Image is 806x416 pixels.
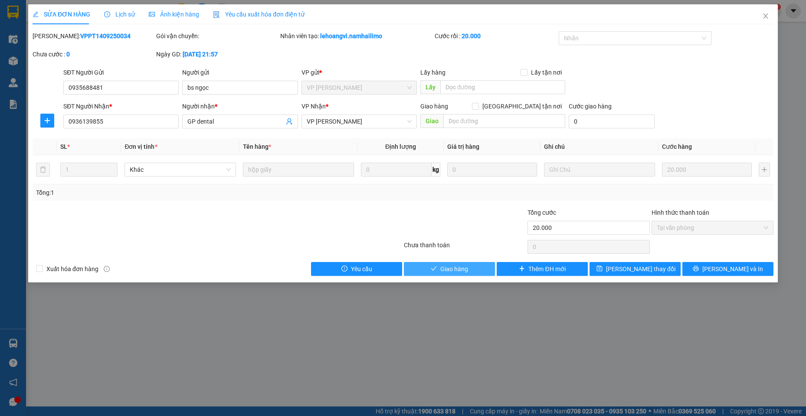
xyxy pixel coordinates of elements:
span: Ảnh kiện hàng [149,11,199,18]
span: Tên hàng [243,143,271,150]
span: Giao hàng [420,103,448,110]
span: Định lượng [385,143,416,150]
button: plusThêm ĐH mới [497,262,588,276]
img: icon [213,11,220,18]
span: clock-circle [104,11,110,17]
button: Close [754,4,778,29]
span: save [596,265,603,272]
button: save[PERSON_NAME] thay đổi [590,262,681,276]
span: Tổng cước [528,209,556,216]
div: VP [PERSON_NAME] [7,7,77,28]
input: Dọc đường [443,114,566,128]
span: kg [432,163,440,177]
span: Gửi: [7,8,21,17]
div: Tổng: 1 [36,188,311,197]
div: [PERSON_NAME]: [33,31,154,41]
span: Lấy hàng [420,69,446,76]
span: CR : [7,57,20,66]
span: [PERSON_NAME] và In [702,264,763,274]
b: VPPT1409250034 [80,33,131,39]
div: 30.000 [7,56,78,66]
input: VD: Bàn, Ghế [243,163,354,177]
span: Cước hàng [662,143,692,150]
span: edit [33,11,39,17]
label: Cước giao hàng [569,103,612,110]
input: Cước giao hàng [569,115,655,128]
input: 0 [447,163,537,177]
b: [DATE] 21:57 [183,51,218,58]
b: 0 [66,51,70,58]
div: Nhân viên tạo: [280,31,433,41]
span: exclamation-circle [341,265,347,272]
span: SỬA ĐƠN HÀNG [33,11,90,18]
div: CÔ HƯỜNG [83,28,153,39]
span: Lịch sử [104,11,135,18]
div: 0917486430 [83,39,153,51]
span: plus [41,117,54,124]
button: delete [36,163,50,177]
span: [GEOGRAPHIC_DATA] tận nơi [479,102,565,111]
span: Yêu cầu [351,264,372,274]
div: VP [PERSON_NAME] [83,7,153,28]
span: VP Phan Thiết [307,81,412,94]
span: close [762,13,769,20]
label: Hình thức thanh toán [652,209,709,216]
span: [PERSON_NAME] thay đổi [606,264,675,274]
input: 0 [662,163,752,177]
span: check [431,265,437,272]
div: VP gửi [301,68,417,77]
input: Ghi Chú [544,163,655,177]
span: plus [519,265,525,272]
span: Lấy [420,80,440,94]
span: Khác [130,163,231,176]
div: Người nhận [182,102,298,111]
div: Chưa thanh toán [403,240,527,255]
b: 20.000 [462,33,481,39]
span: SL [60,143,67,150]
div: Ngày GD: [156,49,278,59]
div: Chưa cước : [33,49,154,59]
div: ANH HIẾU [7,28,77,39]
button: printer[PERSON_NAME] và In [682,262,773,276]
span: Đơn vị tính [125,143,157,150]
span: Lấy tận nơi [528,68,565,77]
span: Giao hàng [440,264,468,274]
span: printer [693,265,699,272]
div: Cước rồi : [435,31,557,41]
span: Nhận: [83,8,104,17]
span: VP Phạm Ngũ Lão [307,115,412,128]
span: info-circle [104,266,110,272]
span: picture [149,11,155,17]
span: Giao [420,114,443,128]
input: Dọc đường [440,80,566,94]
span: Thêm ĐH mới [528,264,565,274]
div: Người gửi [182,68,298,77]
span: Giá trị hàng [447,143,479,150]
div: SĐT Người Gửi [63,68,179,77]
button: checkGiao hàng [404,262,495,276]
span: user-add [286,118,293,125]
th: Ghi chú [541,138,659,155]
button: exclamation-circleYêu cầu [311,262,402,276]
div: SĐT Người Nhận [63,102,179,111]
span: VP Nhận [301,103,326,110]
span: Xuất hóa đơn hàng [43,264,102,274]
div: Gói vận chuyển: [156,31,278,41]
button: plus [759,163,770,177]
b: lehoangvi.namhailimo [320,33,382,39]
button: plus [40,114,54,128]
span: Tại văn phòng [657,221,768,234]
span: Yêu cầu xuất hóa đơn điện tử [213,11,305,18]
div: 0902410032 [7,39,77,51]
